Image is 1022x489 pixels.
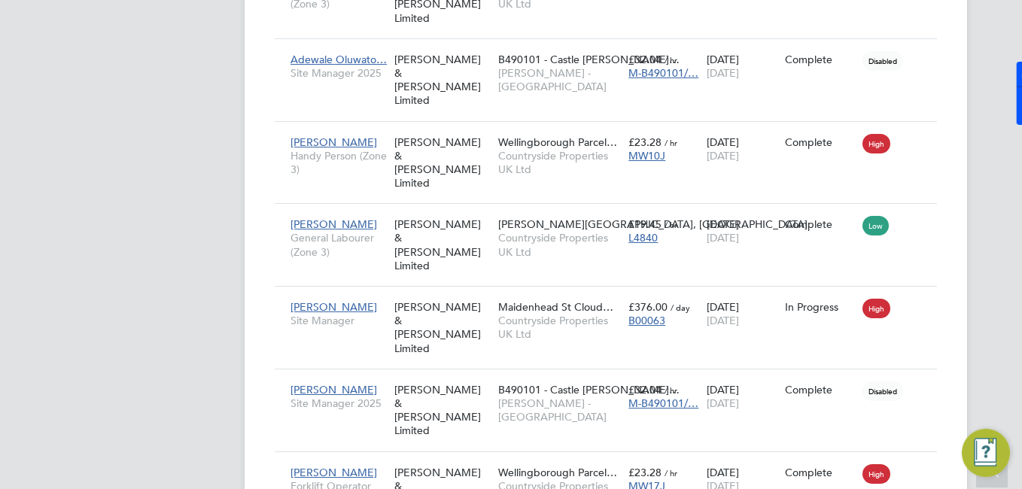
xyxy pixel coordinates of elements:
[290,149,387,176] span: Handy Person (Zone 3)
[862,464,890,484] span: High
[628,383,662,396] span: £32.04
[391,45,494,115] div: [PERSON_NAME] & [PERSON_NAME] Limited
[628,396,698,410] span: M-B490101/…
[498,396,621,424] span: [PERSON_NAME] - [GEOGRAPHIC_DATA]
[707,396,739,410] span: [DATE]
[862,216,889,235] span: Low
[628,53,662,66] span: £32.04
[391,375,494,445] div: [PERSON_NAME] & [PERSON_NAME] Limited
[628,149,665,162] span: MW10J
[498,300,613,314] span: Maidenhead St Cloud…
[290,383,377,396] span: [PERSON_NAME]
[290,314,387,327] span: Site Manager
[862,381,903,401] span: Disabled
[862,299,890,318] span: High
[665,137,677,148] span: / hr
[665,467,677,478] span: / hr
[498,149,621,176] span: Countryside Properties UK Ltd
[703,210,781,252] div: [DATE]
[287,127,937,140] a: [PERSON_NAME]Handy Person (Zone 3)[PERSON_NAME] & [PERSON_NAME] LimitedWellingborough Parcel…Coun...
[287,292,937,305] a: [PERSON_NAME]Site Manager[PERSON_NAME] & [PERSON_NAME] LimitedMaidenhead St Cloud…Countryside Pro...
[498,383,680,396] span: B490101 - Castle [PERSON_NAME]…
[665,54,677,65] span: / hr
[785,53,856,66] div: Complete
[628,66,698,80] span: M-B490101/…
[498,314,621,341] span: Countryside Properties UK Ltd
[498,466,617,479] span: Wellingborough Parcel…
[707,66,739,80] span: [DATE]
[628,466,662,479] span: £23.28
[628,135,662,149] span: £23.28
[391,210,494,280] div: [PERSON_NAME] & [PERSON_NAME] Limited
[665,219,677,230] span: / hr
[785,135,856,149] div: Complete
[290,53,387,66] span: Adewale Oluwato…
[862,134,890,153] span: High
[498,135,617,149] span: Wellingborough Parcel…
[290,217,377,231] span: [PERSON_NAME]
[287,457,937,470] a: [PERSON_NAME]Forklift Operator (Zone 3)[PERSON_NAME] & [PERSON_NAME] LimitedWellingborough Parcel...
[628,314,665,327] span: B00063
[391,293,494,363] div: [PERSON_NAME] & [PERSON_NAME] Limited
[391,128,494,198] div: [PERSON_NAME] & [PERSON_NAME] Limited
[707,149,739,162] span: [DATE]
[703,375,781,418] div: [DATE]
[703,45,781,87] div: [DATE]
[290,396,387,410] span: Site Manager 2025
[287,44,937,57] a: Adewale Oluwato…Site Manager 2025[PERSON_NAME] & [PERSON_NAME] LimitedB490101 - Castle [PERSON_NA...
[290,231,387,258] span: General Labourer (Zone 3)
[628,300,668,314] span: £376.00
[703,128,781,170] div: [DATE]
[785,383,856,396] div: Complete
[287,375,937,387] a: [PERSON_NAME]Site Manager 2025[PERSON_NAME] & [PERSON_NAME] LimitedB490101 - Castle [PERSON_NAME]...
[628,231,658,244] span: L4840
[785,217,856,231] div: Complete
[290,300,377,314] span: [PERSON_NAME]
[290,135,377,149] span: [PERSON_NAME]
[498,53,680,66] span: B490101 - Castle [PERSON_NAME]…
[498,231,621,258] span: Countryside Properties UK Ltd
[290,66,387,80] span: Site Manager 2025
[862,51,903,71] span: Disabled
[628,217,662,231] span: £19.45
[962,429,1010,477] button: Engage Resource Center
[785,466,856,479] div: Complete
[290,466,377,479] span: [PERSON_NAME]
[707,314,739,327] span: [DATE]
[287,209,937,222] a: [PERSON_NAME]General Labourer (Zone 3)[PERSON_NAME] & [PERSON_NAME] Limited[PERSON_NAME][GEOGRAPH...
[498,66,621,93] span: [PERSON_NAME] - [GEOGRAPHIC_DATA]
[671,302,690,313] span: / day
[785,300,856,314] div: In Progress
[665,384,677,396] span: / hr
[498,217,808,231] span: [PERSON_NAME][GEOGRAPHIC_DATA], [GEOGRAPHIC_DATA]
[703,293,781,335] div: [DATE]
[707,231,739,244] span: [DATE]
